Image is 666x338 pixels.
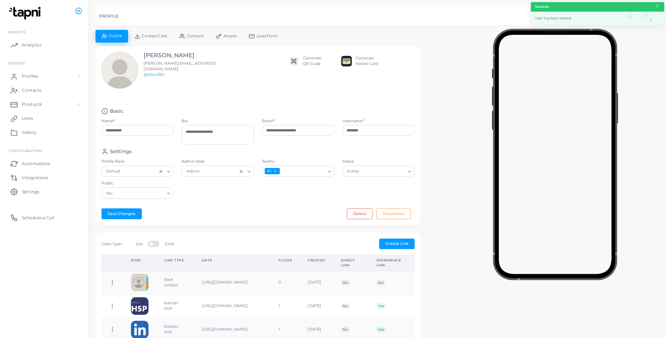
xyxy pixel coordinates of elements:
[144,61,216,71] span: [PERSON_NAME][EMAIL_ADDRESS][DOMAIN_NAME]
[22,129,37,136] span: Gallery
[122,168,157,175] input: Search for option
[164,258,186,263] div: Link Type
[257,34,278,38] span: Lead Form
[8,30,26,34] span: INSIGHTS
[131,258,149,263] div: Icon
[201,168,237,175] input: Search for option
[356,56,378,67] div: Generate Wallet Card
[5,156,83,170] a: Automations
[289,56,299,66] img: qr2.png
[22,215,54,221] span: Schedule a Call
[5,97,83,111] a: Products
[6,7,45,20] img: logo
[271,271,300,294] td: 0
[156,271,194,294] td: Save contact
[308,258,325,263] div: Created
[101,187,174,199] div: Search for option
[22,101,42,108] span: Products
[300,271,333,294] td: [DATE]
[105,168,121,175] span: Default
[273,169,278,174] button: Deselect All
[99,14,119,19] h5: PROFILE
[262,165,335,177] div: Search for option
[5,111,83,125] a: Links
[114,189,164,197] input: Search for option
[22,42,41,48] span: Analytics
[182,165,254,177] div: Search for option
[165,241,173,247] label: Grid
[492,29,618,280] img: phone-mock.b55596b7.png
[142,34,167,38] span: Contact Card
[5,210,83,225] a: Schedule a Call
[131,274,149,291] img: contactcard.png
[202,258,263,263] div: Data
[5,125,83,139] a: Gallery
[265,168,280,175] span: All
[379,239,415,249] button: Create Link
[101,241,123,246] span: Links Type:
[101,255,123,271] th: Action
[131,297,149,315] img: OMGCqHrPKNBtWkSwrLMjp5teg5pz4nnG-1688716110529
[156,294,194,318] td: Kanzlei HSP
[22,73,38,79] span: Profiles
[303,56,321,67] div: Generate QR Code
[5,184,83,199] a: Settings
[22,161,50,167] span: Automations
[101,118,115,124] label: Name
[101,159,174,164] label: Profile Role
[239,168,244,174] button: Clear Selected
[185,168,200,175] span: Admin
[262,159,335,164] label: Teams
[535,4,549,9] strong: Success
[342,159,415,164] label: Status
[531,12,664,25] div: User has been edited
[5,170,83,184] a: Integrations
[194,294,271,318] td: [URL][DOMAIN_NAME]
[5,69,83,83] a: Profiles
[376,208,411,219] button: Disconnect
[110,148,132,155] h4: Settings
[136,241,142,247] label: List
[22,87,41,93] span: Contacts
[376,258,407,267] div: Workspace Link
[278,258,292,263] div: Clicks
[224,34,237,38] span: Access
[144,52,228,59] h3: [PERSON_NAME]
[158,168,163,174] button: Clear Selected
[101,208,142,219] button: Save Changes
[22,175,48,181] span: Integrations
[300,294,333,318] td: [DATE]
[361,168,405,175] input: Search for option
[341,258,361,267] div: Direct Link
[262,118,275,124] label: Email
[110,108,124,115] h4: Basic
[655,2,660,10] button: Close
[341,327,350,332] span: No
[347,208,372,219] button: Delete
[22,189,39,195] span: Settings
[182,118,254,124] label: Bio
[342,165,415,177] div: Search for option
[342,118,364,124] label: Username
[5,83,83,97] a: Contacts
[187,34,204,38] span: Contacts
[341,56,352,66] img: apple-wallet.png
[8,61,25,65] span: ENTITIES
[182,159,254,164] label: Admin Role
[109,34,122,38] span: Profile
[144,72,165,77] a: @v6xo35fc
[385,241,409,246] span: Create Link
[341,280,350,285] span: No
[341,303,350,309] span: No
[101,165,174,177] div: Search for option
[271,294,300,318] td: 1
[105,190,114,197] span: Yes
[376,280,385,285] span: No
[346,168,360,175] span: Active
[376,303,386,309] span: Yes
[194,271,271,294] td: [URL][DOMAIN_NAME]
[281,168,325,175] input: Search for option
[22,115,33,122] span: Links
[376,327,386,332] span: Yes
